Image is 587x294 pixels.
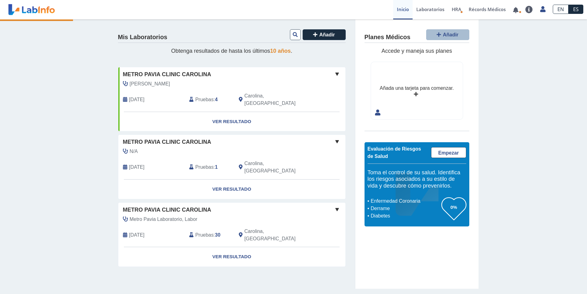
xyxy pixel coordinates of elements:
span: Carolina, PR [244,228,312,242]
span: 2024-08-29 [129,231,145,239]
span: HRA [452,6,461,12]
span: 10 años [270,48,291,54]
span: Garcia, Evamariely [130,80,170,88]
span: Empezar [438,150,459,155]
a: EN [553,5,569,14]
div: Añada una tarjeta para comenzar. [380,85,454,92]
div: : [185,228,234,242]
button: Añadir [303,29,346,40]
h3: 0% [442,203,466,211]
a: Ver Resultado [118,112,345,131]
span: Carolina, PR [244,92,312,107]
span: Pruebas [195,164,214,171]
span: Metro Pavia Clinic Carolina [123,206,211,214]
span: Evaluación de Riesgos de Salud [368,146,421,159]
span: Metro Pavia Clinic Carolina [123,70,211,79]
span: Accede y maneja sus planes [381,48,452,54]
a: Ver Resultado [118,247,345,267]
span: 2024-09-09 [129,164,145,171]
a: Ver Resultado [118,180,345,199]
span: N/A [130,148,138,155]
div: : [185,92,234,107]
span: 2025-09-08 [129,96,145,103]
span: Pruebas [195,96,214,103]
h5: Toma el control de su salud. Identifica los riesgos asociados a su estilo de vida y descubre cómo... [368,169,466,189]
h4: Planes Médicos [365,34,410,41]
b: 30 [215,232,221,238]
li: Enfermedad Coronaria [369,197,442,205]
span: Metro Pavia Clinic Carolina [123,138,211,146]
a: ES [569,5,583,14]
span: Añadir [443,32,459,37]
span: Obtenga resultados de hasta los últimos . [171,48,292,54]
li: Derrame [369,205,442,212]
b: 1 [215,164,218,170]
span: Pruebas [195,231,214,239]
a: Empezar [431,147,466,158]
h4: Mis Laboratorios [118,34,167,41]
div: : [185,160,234,175]
span: Metro Pavia Laboratorio, Labor [130,216,198,223]
li: Diabetes [369,212,442,220]
span: Añadir [319,32,335,37]
button: Añadir [426,29,469,40]
b: 4 [215,97,218,102]
span: Carolina, PR [244,160,312,175]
